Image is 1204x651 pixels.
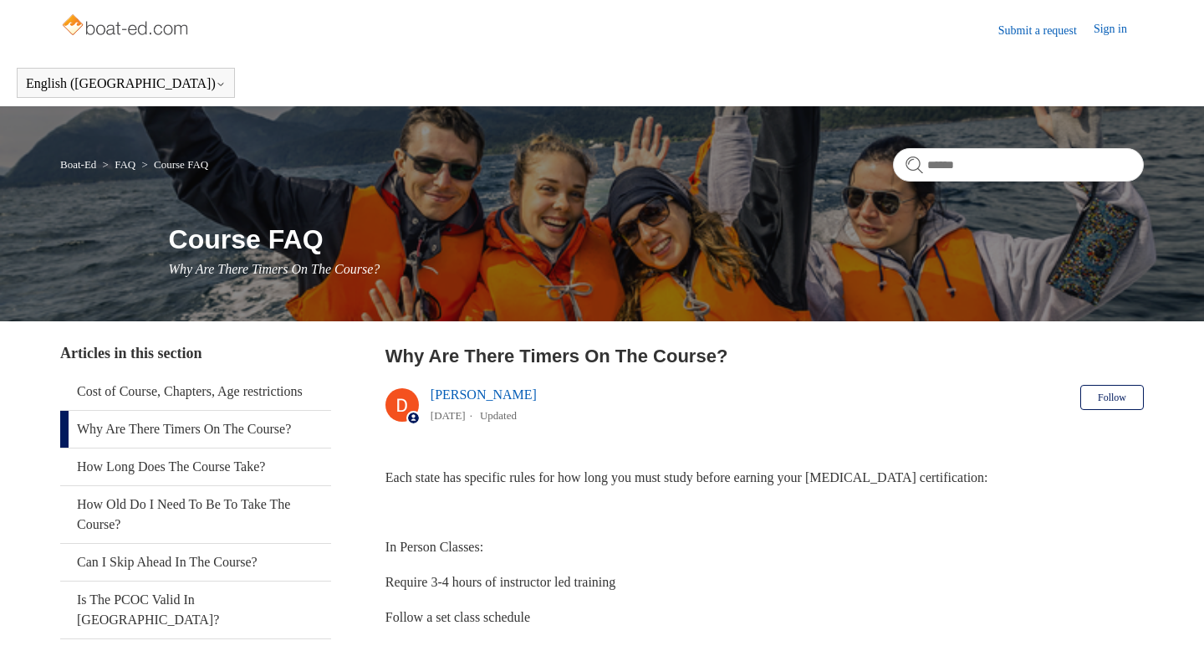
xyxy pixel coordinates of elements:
a: Submit a request [998,22,1094,39]
a: [PERSON_NAME] [431,387,537,402]
span: Follow a set class schedule [385,610,530,624]
a: How Long Does The Course Take? [60,449,331,485]
span: Why Are There Timers On The Course? [169,262,380,276]
li: Updated [480,409,517,422]
a: Boat-Ed [60,158,96,171]
span: Articles in this section [60,345,202,361]
span: Each state has specific rules for how long you must study before earning your [MEDICAL_DATA] cert... [385,470,988,484]
a: Cost of Course, Chapters, Age restrictions [60,373,331,410]
time: 04/08/2025, 12:58 [431,409,466,422]
h2: Why Are There Timers On The Course? [385,342,1144,370]
li: Course FAQ [138,158,208,171]
a: Can I Skip Ahead In The Course? [60,544,331,581]
button: English ([GEOGRAPHIC_DATA]) [26,76,226,91]
li: FAQ [99,158,139,171]
a: Sign in [1094,20,1144,40]
a: Why Are There Timers On The Course? [60,411,331,448]
h1: Course FAQ [169,219,1144,259]
img: Boat-Ed Help Center home page [60,10,193,44]
span: Require 3-4 hours of instructor led training [385,575,616,589]
a: Is The PCOC Valid In [GEOGRAPHIC_DATA]? [60,582,331,638]
a: FAQ [115,158,135,171]
div: Live chat [1148,595,1191,638]
button: Follow Article [1080,385,1144,410]
li: Boat-Ed [60,158,99,171]
a: How Old Do I Need To Be To Take The Course? [60,486,331,543]
input: Search [893,148,1144,182]
a: Course FAQ [154,158,208,171]
span: In Person Classes: [385,540,483,554]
